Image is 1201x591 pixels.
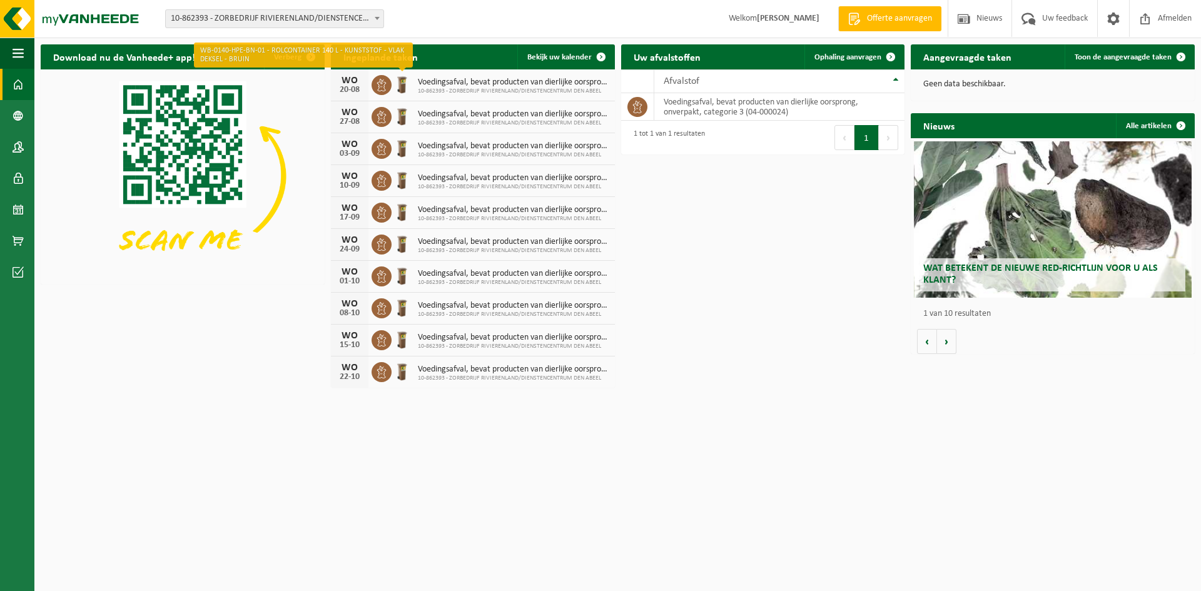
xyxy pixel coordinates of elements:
[664,76,699,86] span: Afvalstof
[418,343,609,350] span: 10-862393 - ZORBEDRIJF RIVIERENLAND/DIENSTENCENTRUM DEN ABEEL
[337,235,362,245] div: WO
[331,44,430,69] h2: Ingeplande taken
[418,141,609,151] span: Voedingsafval, bevat producten van dierlijke oorsprong, onverpakt, categorie 3
[527,53,592,61] span: Bekijk uw kalender
[1065,44,1193,69] a: Toon de aangevraagde taken
[392,360,413,381] img: WB-0140-HPE-BN-01
[854,125,879,150] button: 1
[337,309,362,318] div: 08-10
[337,118,362,126] div: 27-08
[418,269,609,279] span: Voedingsafval, bevat producten van dierlijke oorsprong, onverpakt, categorie 3
[337,149,362,158] div: 03-09
[1075,53,1172,61] span: Toon de aangevraagde taken
[337,373,362,381] div: 22-10
[418,119,609,127] span: 10-862393 - ZORBEDRIJF RIVIERENLAND/DIENSTENCENTRUM DEN ABEEL
[838,6,941,31] a: Offerte aanvragen
[418,173,609,183] span: Voedingsafval, bevat producten van dierlijke oorsprong, onverpakt, categorie 3
[392,328,413,350] img: WB-0140-HPE-BN-01
[418,375,609,382] span: 10-862393 - ZORBEDRIJF RIVIERENLAND/DIENSTENCENTRUM DEN ABEEL
[392,137,413,158] img: WB-0140-HPE-BN-01
[914,141,1192,298] a: Wat betekent de nieuwe RED-richtlijn voor u als klant?
[337,267,362,277] div: WO
[418,301,609,311] span: Voedingsafval, bevat producten van dierlijke oorsprong, onverpakt, categorie 3
[917,329,937,354] button: Vorige
[418,183,609,191] span: 10-862393 - ZORBEDRIJF RIVIERENLAND/DIENSTENCENTRUM DEN ABEEL
[418,88,609,95] span: 10-862393 - ZORBEDRIJF RIVIERENLAND/DIENSTENCENTRUM DEN ABEEL
[41,69,325,282] img: Download de VHEPlus App
[166,10,383,28] span: 10-862393 - ZORBEDRIJF RIVIERENLAND/DIENSTENCENTRUM DEN ABEEL - MECHELEN
[418,151,609,159] span: 10-862393 - ZORBEDRIJF RIVIERENLAND/DIENSTENCENTRUM DEN ABEEL
[392,201,413,222] img: WB-0140-HPE-BN-01
[337,331,362,341] div: WO
[864,13,935,25] span: Offerte aanvragen
[392,233,413,254] img: WB-0140-HPE-BN-01
[392,105,413,126] img: WB-0140-HPE-BN-01
[392,296,413,318] img: WB-0140-HPE-BN-01
[418,205,609,215] span: Voedingsafval, bevat producten van dierlijke oorsprong, onverpakt, categorie 3
[165,9,384,28] span: 10-862393 - ZORBEDRIJF RIVIERENLAND/DIENSTENCENTRUM DEN ABEEL - MECHELEN
[392,265,413,286] img: WB-0140-HPE-BN-01
[337,171,362,181] div: WO
[418,365,609,375] span: Voedingsafval, bevat producten van dierlijke oorsprong, onverpakt, categorie 3
[418,247,609,255] span: 10-862393 - ZORBEDRIJF RIVIERENLAND/DIENSTENCENTRUM DEN ABEEL
[911,113,967,138] h2: Nieuws
[834,125,854,150] button: Previous
[418,215,609,223] span: 10-862393 - ZORBEDRIJF RIVIERENLAND/DIENSTENCENTRUM DEN ABEEL
[621,44,713,69] h2: Uw afvalstoffen
[337,108,362,118] div: WO
[418,237,609,247] span: Voedingsafval, bevat producten van dierlijke oorsprong, onverpakt, categorie 3
[41,44,208,69] h2: Download nu de Vanheede+ app!
[337,341,362,350] div: 15-10
[337,213,362,222] div: 17-09
[418,78,609,88] span: Voedingsafval, bevat producten van dierlijke oorsprong, onverpakt, categorie 3
[1116,113,1193,138] a: Alle artikelen
[274,53,302,61] span: Verberg
[337,86,362,94] div: 20-08
[337,277,362,286] div: 01-10
[418,279,609,286] span: 10-862393 - ZORBEDRIJF RIVIERENLAND/DIENSTENCENTRUM DEN ABEEL
[757,14,819,23] strong: [PERSON_NAME]
[337,139,362,149] div: WO
[418,333,609,343] span: Voedingsafval, bevat producten van dierlijke oorsprong, onverpakt, categorie 3
[418,109,609,119] span: Voedingsafval, bevat producten van dierlijke oorsprong, onverpakt, categorie 3
[879,125,898,150] button: Next
[627,124,705,151] div: 1 tot 1 van 1 resultaten
[337,363,362,373] div: WO
[392,73,413,94] img: WB-0140-HPE-BN-01
[814,53,881,61] span: Ophaling aanvragen
[923,263,1158,285] span: Wat betekent de nieuwe RED-richtlijn voor u als klant?
[923,80,1182,89] p: Geen data beschikbaar.
[911,44,1024,69] h2: Aangevraagde taken
[804,44,903,69] a: Ophaling aanvragen
[937,329,956,354] button: Volgende
[264,44,323,69] button: Verberg
[337,299,362,309] div: WO
[392,169,413,190] img: WB-0140-HPE-BN-01
[337,181,362,190] div: 10-09
[337,245,362,254] div: 24-09
[337,203,362,213] div: WO
[654,93,905,121] td: voedingsafval, bevat producten van dierlijke oorsprong, onverpakt, categorie 3 (04-000024)
[517,44,614,69] a: Bekijk uw kalender
[418,311,609,318] span: 10-862393 - ZORBEDRIJF RIVIERENLAND/DIENSTENCENTRUM DEN ABEEL
[337,76,362,86] div: WO
[923,310,1188,318] p: 1 van 10 resultaten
